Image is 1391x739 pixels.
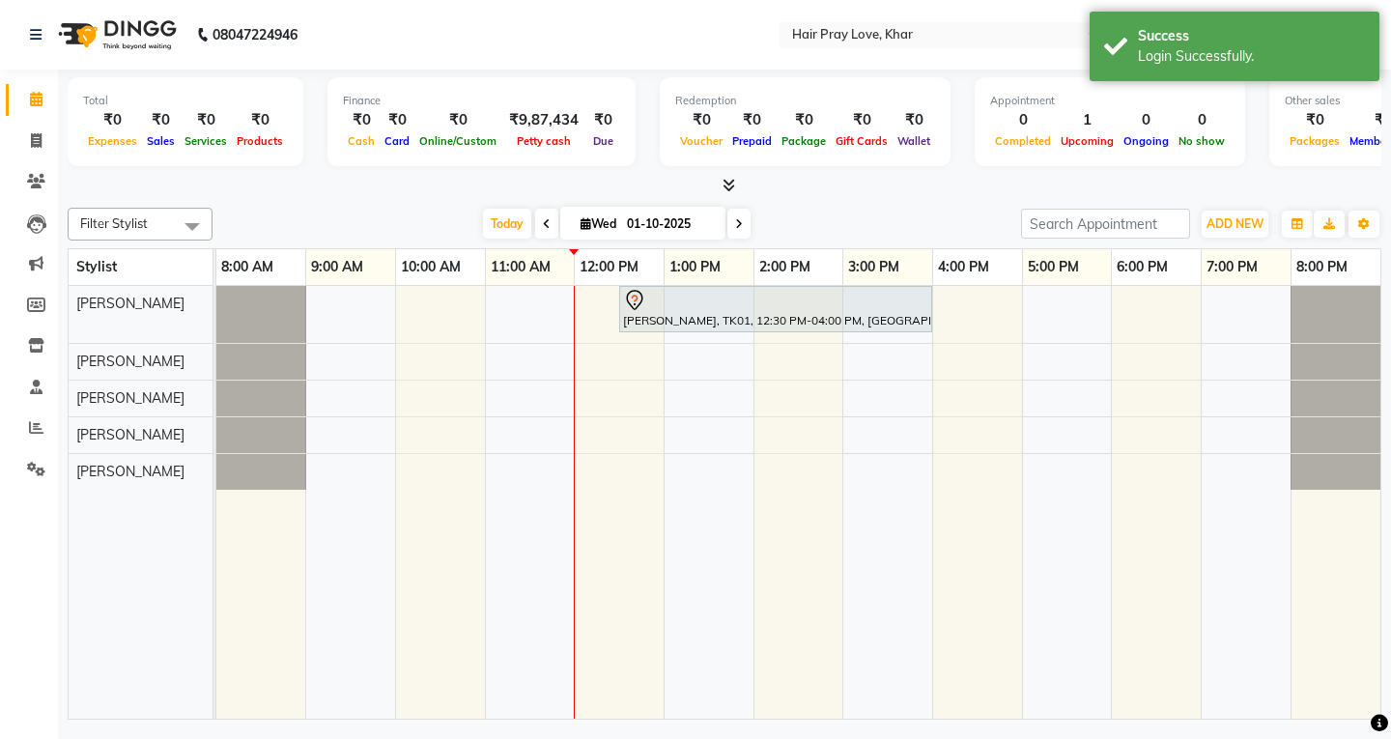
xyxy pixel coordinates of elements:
div: ₹0 [893,109,935,131]
div: 1 [1056,109,1119,131]
span: Wallet [893,134,935,148]
span: Gift Cards [831,134,893,148]
span: Packages [1285,134,1345,148]
div: Login Successfully. [1138,46,1365,67]
span: Online/Custom [414,134,501,148]
a: 2:00 PM [754,253,815,281]
span: Sales [142,134,180,148]
span: Petty cash [512,134,576,148]
div: ₹0 [727,109,777,131]
span: Cash [343,134,380,148]
div: ₹0 [586,109,620,131]
span: Ongoing [1119,134,1174,148]
div: Success [1138,26,1365,46]
button: ADD NEW [1202,211,1268,238]
span: Services [180,134,232,148]
a: 11:00 AM [486,253,555,281]
span: No show [1174,134,1230,148]
div: ₹0 [777,109,831,131]
a: 8:00 AM [216,253,278,281]
a: 6:00 PM [1112,253,1173,281]
div: ₹0 [142,109,180,131]
span: Prepaid [727,134,777,148]
div: ₹0 [675,109,727,131]
span: [PERSON_NAME] [76,389,185,407]
div: ₹0 [831,109,893,131]
div: ₹0 [83,109,142,131]
input: 2025-10-01 [621,210,718,239]
div: ₹0 [343,109,380,131]
div: ₹0 [380,109,414,131]
div: Appointment [990,93,1230,109]
div: Redemption [675,93,935,109]
img: logo [49,8,182,62]
span: Wed [576,216,621,231]
a: 5:00 PM [1023,253,1084,281]
div: 0 [1119,109,1174,131]
span: [PERSON_NAME] [76,426,185,443]
input: Search Appointment [1021,209,1190,239]
div: 0 [990,109,1056,131]
a: 7:00 PM [1202,253,1263,281]
a: 8:00 PM [1292,253,1352,281]
div: 0 [1174,109,1230,131]
b: 08047224946 [213,8,298,62]
span: ADD NEW [1206,216,1263,231]
div: ₹0 [232,109,288,131]
span: Today [483,209,531,239]
span: Due [588,134,618,148]
div: Finance [343,93,620,109]
a: 3:00 PM [843,253,904,281]
a: 10:00 AM [396,253,466,281]
div: ₹0 [1285,109,1345,131]
span: Expenses [83,134,142,148]
div: ₹0 [414,109,501,131]
a: 9:00 AM [306,253,368,281]
a: 1:00 PM [665,253,725,281]
span: [PERSON_NAME] [76,295,185,312]
div: [PERSON_NAME], TK01, 12:30 PM-04:00 PM, [GEOGRAPHIC_DATA] Long Hair [621,289,930,329]
span: Package [777,134,831,148]
a: 4:00 PM [933,253,994,281]
span: Upcoming [1056,134,1119,148]
span: Stylist [76,258,117,275]
a: 12:00 PM [575,253,643,281]
div: ₹9,87,434 [501,109,586,131]
span: Filter Stylist [80,215,148,231]
span: [PERSON_NAME] [76,463,185,480]
span: [PERSON_NAME] [76,353,185,370]
span: Completed [990,134,1056,148]
div: ₹0 [180,109,232,131]
span: Voucher [675,134,727,148]
span: Products [232,134,288,148]
span: Card [380,134,414,148]
div: Total [83,93,288,109]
